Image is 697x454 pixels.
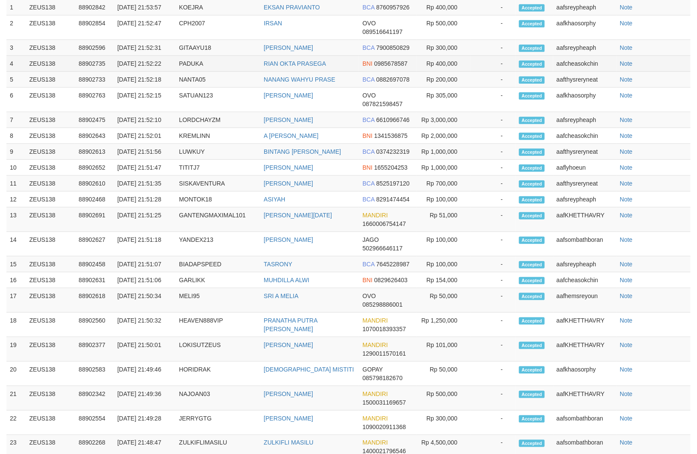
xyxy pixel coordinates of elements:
span: 7645228987 [376,261,410,268]
span: 1660006754147 [362,220,406,227]
a: Note [620,261,633,268]
td: 88902643 [75,128,114,144]
td: 2 [6,15,26,40]
span: OVO [362,293,376,299]
span: Accepted [519,366,545,374]
td: - [471,207,516,232]
td: LUWKUY [175,144,260,160]
td: [DATE] 21:51:35 [114,176,176,192]
span: 087821598457 [362,101,402,107]
td: aafKHETTHAVRY [553,337,617,362]
td: 88902377 [75,337,114,362]
a: Note [620,44,633,51]
td: [DATE] 21:52:10 [114,112,176,128]
td: aafcheasokchin [553,56,617,72]
td: [DATE] 21:51:56 [114,144,176,160]
td: Rp 700,000 [417,176,470,192]
td: [DATE] 21:49:28 [114,411,176,435]
span: Accepted [519,212,545,219]
td: 88902763 [75,88,114,112]
td: aafsreypheaph [553,192,617,207]
a: [DEMOGRAPHIC_DATA] MISTITI [264,366,354,373]
span: OVO [362,92,376,99]
span: BCA [362,116,374,123]
td: SISKAVENTURA [175,176,260,192]
td: 88902554 [75,411,114,435]
td: ZEUS138 [26,313,75,337]
td: - [471,160,516,176]
td: 88902618 [75,288,114,313]
td: 88902631 [75,272,114,288]
td: ZEUS138 [26,72,75,88]
a: Note [620,317,633,324]
td: - [471,362,516,386]
td: [DATE] 21:52:31 [114,40,176,56]
a: TASRONY [264,261,293,268]
a: Note [620,76,633,83]
td: aaflyhoeun [553,160,617,176]
a: Note [620,180,633,187]
span: Accepted [519,342,545,349]
td: - [471,176,516,192]
td: aafsreypheaph [553,256,617,272]
td: Rp 200,000 [417,72,470,88]
a: [PERSON_NAME] [264,236,313,243]
td: 88902735 [75,56,114,72]
td: Rp 50,000 [417,362,470,386]
span: MANDIRI [362,212,388,219]
span: Accepted [519,317,545,325]
td: HORIDRAK [175,362,260,386]
span: 0374232319 [376,148,410,155]
td: Rp 300,000 [417,411,470,435]
td: LORDCHAYZM [175,112,260,128]
td: aafkhaosorphy [553,15,617,40]
span: 1290011570161 [362,350,406,357]
td: ZEUS138 [26,128,75,144]
span: Accepted [519,76,545,84]
td: 7 [6,112,26,128]
span: 1070018393357 [362,326,406,332]
a: [PERSON_NAME][DATE] [264,212,332,219]
span: Accepted [519,4,545,12]
td: Rp 3,000,000 [417,112,470,128]
span: Accepted [519,133,545,140]
td: [DATE] 21:52:15 [114,88,176,112]
td: [DATE] 21:51:18 [114,232,176,256]
a: [PERSON_NAME] [264,164,313,171]
a: Note [620,439,633,446]
td: ZEUS138 [26,56,75,72]
td: Rp 100,000 [417,232,470,256]
td: GARLIKK [175,272,260,288]
a: Note [620,341,633,348]
span: 1090020911368 [362,424,406,430]
a: Note [620,415,633,422]
a: MUHDILLA ALWI [264,277,309,283]
td: NAJOAN03 [175,386,260,411]
td: HEAVEN888VIP [175,313,260,337]
td: Rp 101,000 [417,337,470,362]
td: GITAAYU18 [175,40,260,56]
td: aafKHETTHAVRY [553,313,617,337]
td: 12 [6,192,26,207]
td: [DATE] 21:51:28 [114,192,176,207]
a: Note [620,92,633,99]
span: Accepted [519,261,545,268]
td: [DATE] 21:52:22 [114,56,176,72]
td: 20 [6,362,26,386]
span: MANDIRI [362,317,388,324]
span: Accepted [519,415,545,423]
td: ZEUS138 [26,386,75,411]
a: BINTANG [PERSON_NAME] [264,148,341,155]
span: Accepted [519,196,545,204]
a: [PERSON_NAME] [264,92,313,99]
td: [DATE] 21:52:18 [114,72,176,88]
a: Note [620,132,633,139]
td: 8 [6,128,26,144]
td: - [471,15,516,40]
td: 16 [6,272,26,288]
td: 13 [6,207,26,232]
span: 1655204253 [374,164,408,171]
span: BCA [362,44,374,51]
span: Accepted [519,277,545,284]
a: NANANG WAHYU PRASE [264,76,335,83]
